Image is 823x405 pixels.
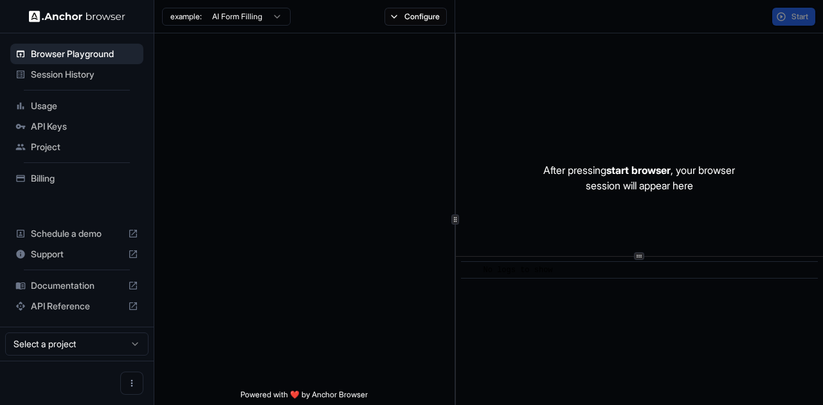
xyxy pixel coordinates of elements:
p: After pressing , your browser session will appear here [543,162,735,193]
span: Session History [31,68,138,81]
span: Schedule a demo [31,227,123,240]
span: Support [31,248,123,261]
span: Documentation [31,279,123,292]
span: ​ [467,264,474,277]
span: Browser Playground [31,47,138,60]
div: Documentation [10,275,143,296]
img: Anchor Logo [29,10,125,22]
button: Open menu [120,372,143,395]
span: No logs to show [484,266,553,275]
div: Schedule a demo [10,223,143,244]
span: example: [170,12,202,22]
span: Project [31,141,138,153]
span: Billing [31,172,138,185]
span: Powered with ❤️ by Anchor Browser [240,390,368,405]
div: Usage [10,96,143,116]
div: API Reference [10,296,143,316]
span: start browser [606,164,671,177]
div: Billing [10,168,143,189]
div: Browser Playground [10,44,143,64]
span: API Keys [31,120,138,133]
div: API Keys [10,116,143,137]
span: API Reference [31,300,123,313]
div: Support [10,244,143,264]
span: Usage [31,99,138,112]
div: Session History [10,64,143,85]
button: Configure [384,8,447,26]
div: Project [10,137,143,157]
